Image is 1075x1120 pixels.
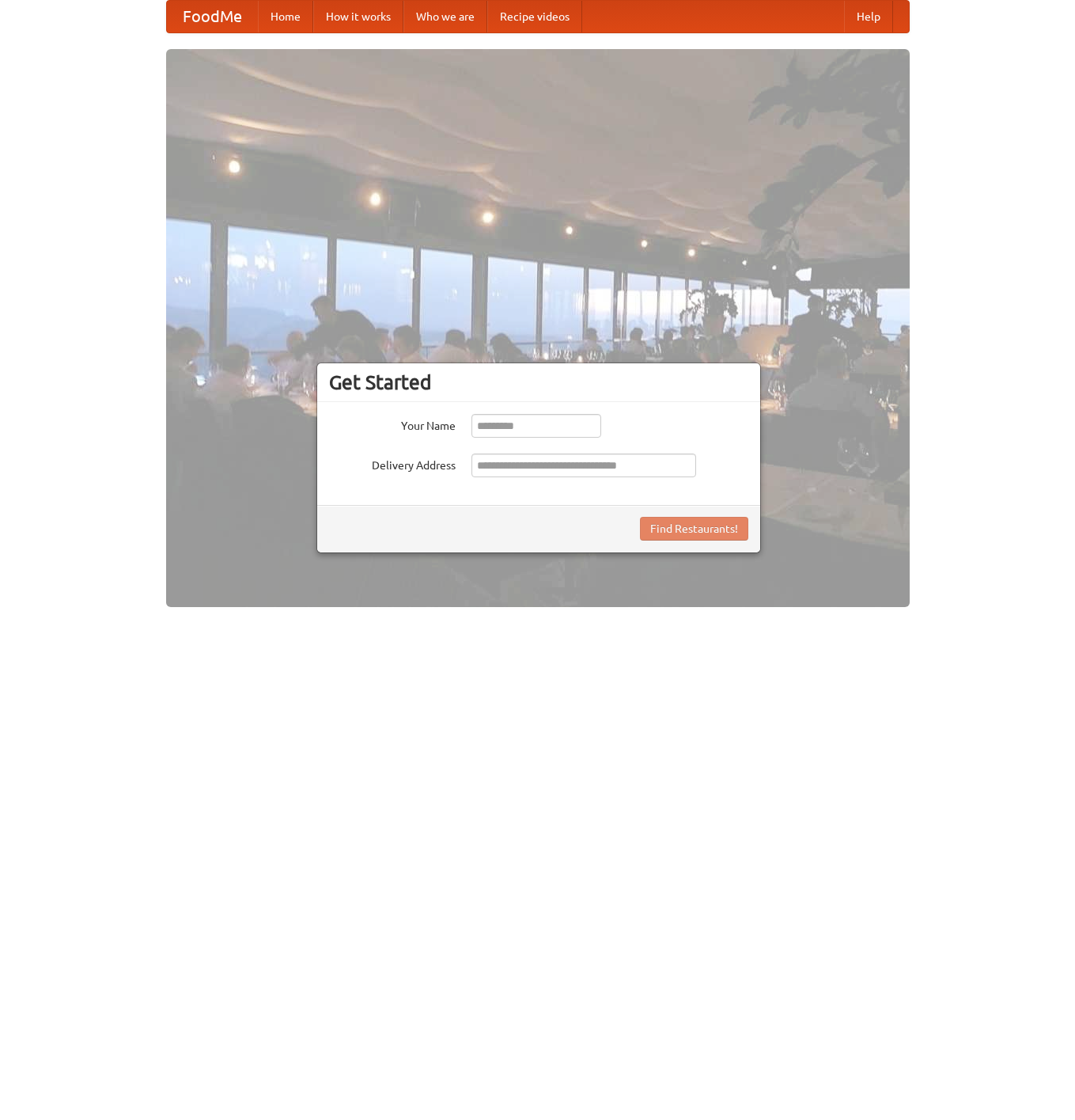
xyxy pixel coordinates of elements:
[403,1,487,32] a: Who we are
[313,1,403,32] a: How it works
[487,1,582,32] a: Recipe videos
[167,1,258,32] a: FoodMe
[329,454,456,473] label: Delivery Address
[329,414,456,434] label: Your Name
[329,370,748,394] h3: Get Started
[640,517,748,541] button: Find Restaurants!
[258,1,313,32] a: Home
[844,1,893,32] a: Help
